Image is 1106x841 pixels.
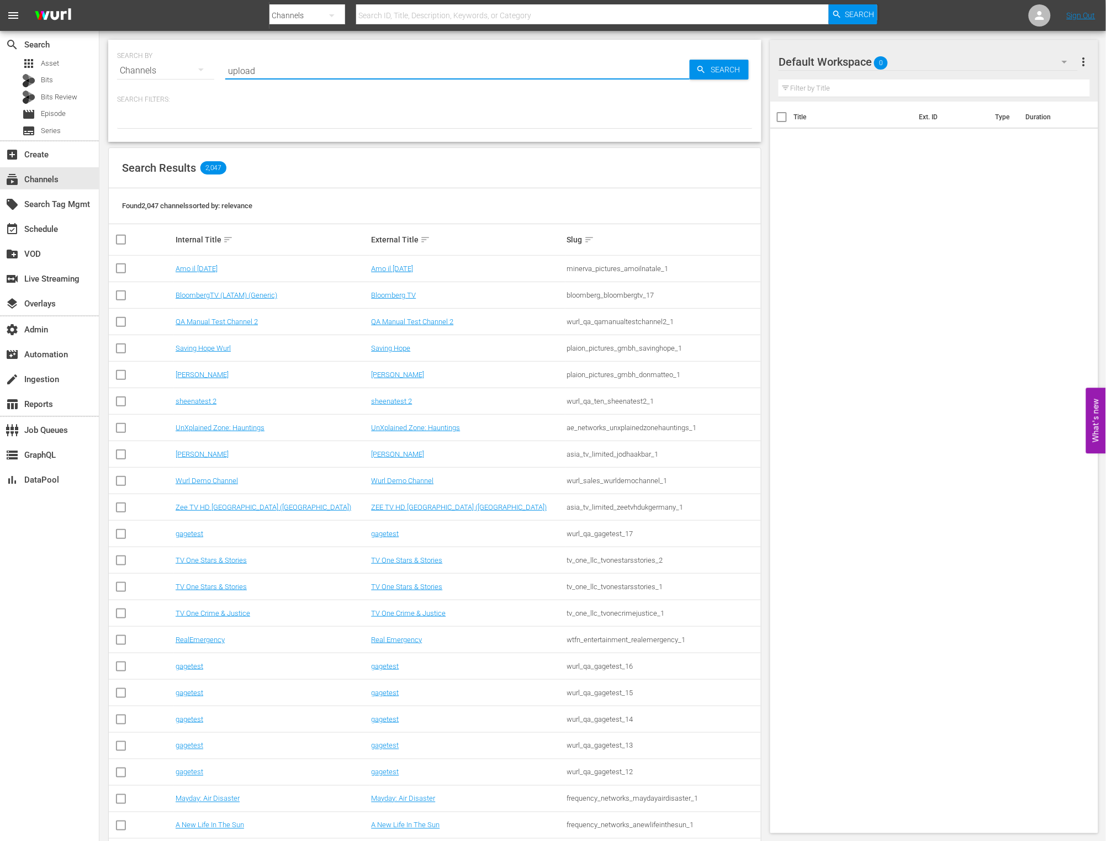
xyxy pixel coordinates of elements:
span: menu [7,9,20,22]
a: [PERSON_NAME] [176,450,229,458]
a: [PERSON_NAME] [371,450,424,458]
a: gagetest [371,530,399,538]
a: UnXplained Zone: Hauntings [371,424,460,432]
a: TV One Crime & Justice [176,609,250,617]
a: QA Manual Test Channel 2 [371,318,453,326]
div: wurl_qa_qamanualtestchannel2_1 [567,318,759,326]
a: gagetest [176,768,203,776]
a: gagetest [371,662,399,670]
div: wtfn_entertainment_realemergency_1 [567,636,759,644]
a: Amo il [DATE] [371,265,413,273]
a: [PERSON_NAME] [176,371,229,379]
button: more_vert [1077,49,1090,75]
a: Mayday: Air Disaster [176,795,240,803]
span: Schedule [6,223,19,236]
div: wurl_sales_wurldemochannel_1 [567,477,759,485]
a: gagetest [371,768,399,776]
span: DataPool [6,473,19,486]
div: External Title [371,233,563,246]
span: 0 [874,51,888,75]
div: frequency_networks_maydayairdisaster_1 [567,795,759,803]
div: Bits Review [22,91,35,104]
span: Search Results [122,161,196,174]
span: 2,047 [200,161,226,174]
th: Title [793,102,912,133]
a: ZEE TV HD [GEOGRAPHIC_DATA] ([GEOGRAPHIC_DATA]) [371,503,547,511]
span: Found 2,047 channels sorted by: relevance [122,202,252,210]
a: QA Manual Test Channel 2 [176,318,258,326]
button: Open Feedback Widget [1086,388,1106,453]
th: Type [988,102,1019,133]
a: gagetest [371,689,399,697]
span: Admin [6,323,19,336]
span: Automation [6,348,19,361]
span: sort [584,235,594,245]
span: Search [706,60,749,80]
img: ans4CAIJ8jUAAAAAAAAAAAAAAAAAAAAAAAAgQb4GAAAAAAAAAAAAAAAAAAAAAAAAJMjXAAAAAAAAAAAAAAAAAAAAAAAAgAT5G... [27,3,80,29]
th: Ext. ID [913,102,989,133]
p: Search Filters: [117,95,753,104]
span: Live Streaming [6,272,19,285]
span: Search [6,38,19,51]
span: Series [22,124,35,137]
span: Episode [22,108,35,121]
a: TV One Stars & Stories [371,556,442,564]
a: TV One Stars & Stories [176,583,247,591]
a: A New Life In The Sun [176,821,244,829]
span: Ingestion [6,373,19,386]
a: TV One Stars & Stories [371,583,442,591]
div: wurl_qa_gagetest_13 [567,742,759,750]
span: GraphQL [6,448,19,462]
div: ae_networks_unxplainedzonehauntings_1 [567,424,759,432]
div: bloomberg_bloombergtv_17 [567,291,759,299]
a: Bloomberg TV [371,291,416,299]
div: Internal Title [176,233,368,246]
div: asia_tv_limited_jodhaakbar_1 [567,450,759,458]
a: gagetest [371,742,399,750]
span: Bits Review [41,92,77,103]
span: Overlays [6,297,19,310]
span: Bits [41,75,53,86]
span: VOD [6,247,19,261]
div: wurl_qa_gagetest_16 [567,662,759,670]
a: UnXplained Zone: Hauntings [176,424,264,432]
div: wurl_qa_gagetest_15 [567,689,759,697]
a: gagetest [176,715,203,723]
div: wurl_qa_gagetest_12 [567,768,759,776]
a: Saving Hope Wurl [176,344,231,352]
div: wurl_qa_gagetest_14 [567,715,759,723]
div: Bits [22,74,35,87]
div: Default Workspace [779,46,1078,77]
span: Asset [41,58,59,69]
span: Reports [6,398,19,411]
a: [PERSON_NAME] [371,371,424,379]
a: TV One Stars & Stories [176,556,247,564]
span: Search Tag Mgmt [6,198,19,211]
span: Asset [22,57,35,70]
div: frequency_networks_anewlifeinthesun_1 [567,821,759,829]
span: Create [6,148,19,161]
a: Amo il [DATE] [176,265,218,273]
a: Wurl Demo Channel [176,477,238,485]
div: wurl_qa_ten_sheenatest2_1 [567,397,759,405]
button: Search [829,4,877,24]
div: tv_one_llc_tvonestarsstories_2 [567,556,759,564]
a: gagetest [176,689,203,697]
a: A New Life In The Sun [371,821,440,829]
a: gagetest [176,530,203,538]
a: gagetest [176,662,203,670]
div: asia_tv_limited_zeetvhdukgermany_1 [567,503,759,511]
div: Channels [117,55,214,86]
a: sheenatest 2 [371,397,412,405]
a: RealEmergency [176,636,225,644]
a: Wurl Demo Channel [371,477,433,485]
div: wurl_qa_gagetest_17 [567,530,759,538]
a: gagetest [176,742,203,750]
div: Slug [567,233,759,246]
a: Zee TV HD [GEOGRAPHIC_DATA] ([GEOGRAPHIC_DATA]) [176,503,351,511]
span: sort [223,235,233,245]
button: Search [690,60,749,80]
span: Episode [41,108,66,119]
span: more_vert [1077,55,1090,68]
div: plaion_pictures_gmbh_savinghope_1 [567,344,759,352]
